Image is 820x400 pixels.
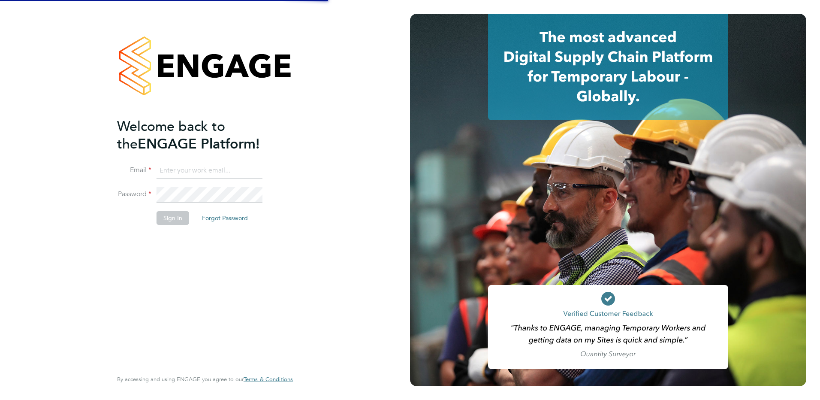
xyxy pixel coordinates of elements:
span: Welcome back to the [117,118,225,152]
span: Terms & Conditions [244,376,293,383]
button: Sign In [157,211,189,225]
span: By accessing and using ENGAGE you agree to our [117,376,293,383]
label: Password [117,190,151,199]
button: Forgot Password [195,211,255,225]
h2: ENGAGE Platform! [117,118,284,153]
label: Email [117,166,151,175]
a: Terms & Conditions [244,376,293,383]
input: Enter your work email... [157,163,262,179]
